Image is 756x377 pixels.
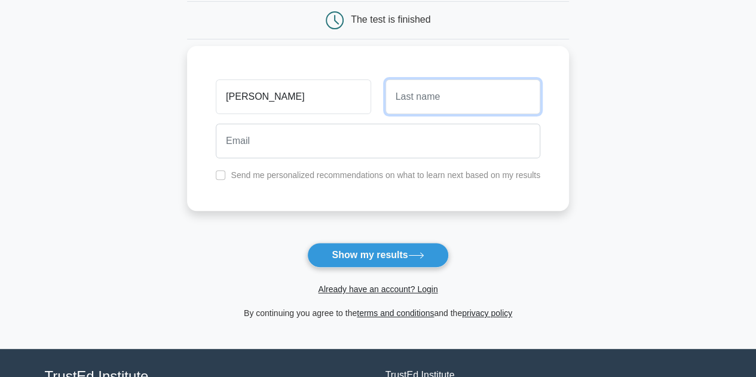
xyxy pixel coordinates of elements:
button: Show my results [307,243,448,268]
a: privacy policy [462,308,512,318]
label: Send me personalized recommendations on what to learn next based on my results [231,170,540,180]
input: First name [216,79,371,114]
input: Last name [385,79,540,114]
div: The test is finished [351,14,430,24]
div: By continuing you agree to the and the [180,306,576,320]
a: Already have an account? Login [318,284,437,294]
a: terms and conditions [357,308,434,318]
input: Email [216,124,540,158]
